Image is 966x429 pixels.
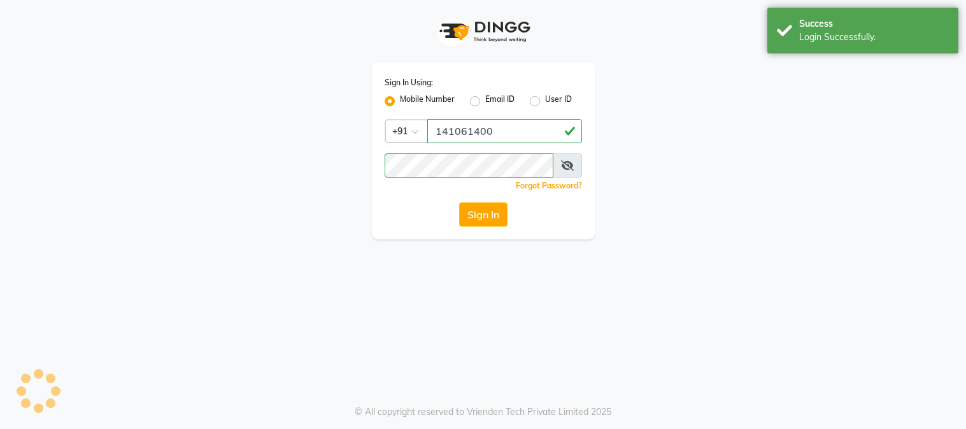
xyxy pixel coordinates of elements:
[459,202,508,227] button: Sign In
[400,94,455,109] label: Mobile Number
[516,181,582,190] a: Forgot Password?
[799,31,949,44] div: Login Successfully.
[432,13,534,50] img: logo1.svg
[385,77,433,88] label: Sign In Using:
[427,119,582,143] input: Username
[485,94,515,109] label: Email ID
[799,17,949,31] div: Success
[385,153,553,178] input: Username
[545,94,572,109] label: User ID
